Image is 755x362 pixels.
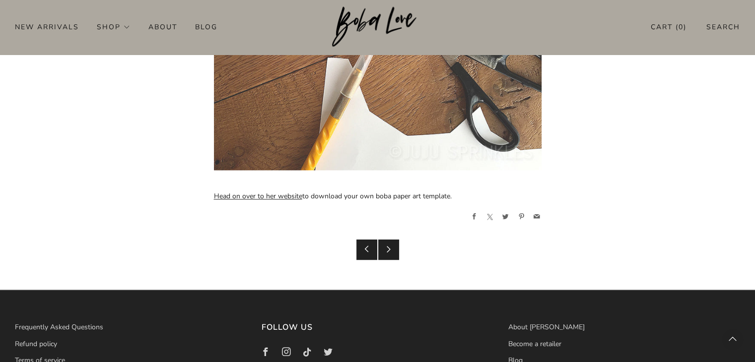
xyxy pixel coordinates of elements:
[679,22,684,32] items-count: 0
[508,322,585,332] a: About [PERSON_NAME]
[332,6,423,47] img: Boba Love
[148,19,177,35] a: About
[15,322,103,332] a: Frequently Asked Questions
[332,6,423,48] a: Boba Love
[508,339,561,348] a: Become a retailer
[214,191,302,201] a: Head on over to her website
[195,19,217,35] a: Blog
[651,19,686,35] a: Cart
[15,19,79,35] a: New Arrivals
[97,19,131,35] a: Shop
[15,339,57,348] a: Refund policy
[214,189,542,204] p: to download your own boba paper art template.
[722,329,743,350] back-to-top-button: Back to top
[706,19,740,35] a: Search
[262,320,493,335] h3: Follow us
